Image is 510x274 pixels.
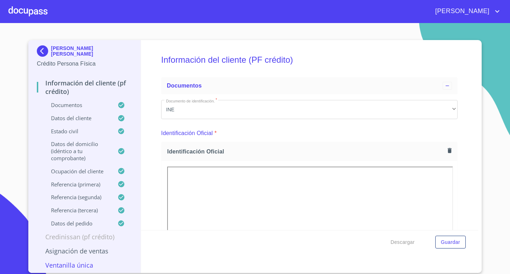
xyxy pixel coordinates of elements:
[161,45,458,74] h5: Información del cliente (PF crédito)
[161,129,213,138] p: Identificación Oficial
[167,83,202,89] span: Documentos
[430,6,493,17] span: [PERSON_NAME]
[37,114,118,122] p: Datos del cliente
[37,140,118,162] p: Datos del domicilio (idéntico a tu comprobante)
[441,238,460,247] span: Guardar
[388,236,418,249] button: Descargar
[37,45,51,57] img: Docupass spot blue
[37,128,118,135] p: Estado Civil
[51,45,132,57] p: [PERSON_NAME] [PERSON_NAME]
[391,238,415,247] span: Descargar
[37,60,132,68] p: Crédito Persona Física
[167,148,445,155] span: Identificación Oficial
[37,194,118,201] p: Referencia (segunda)
[37,247,132,255] p: Asignación de Ventas
[37,220,118,227] p: Datos del pedido
[37,181,118,188] p: Referencia (primera)
[37,261,132,269] p: Ventanilla única
[37,79,132,96] p: Información del cliente (PF crédito)
[37,233,132,241] p: Credinissan (PF crédito)
[37,207,118,214] p: Referencia (tercera)
[430,6,501,17] button: account of current user
[37,45,132,60] div: [PERSON_NAME] [PERSON_NAME]
[37,101,118,108] p: Documentos
[161,77,458,94] div: Documentos
[37,168,118,175] p: Ocupación del Cliente
[435,236,466,249] button: Guardar
[161,100,458,119] div: INE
